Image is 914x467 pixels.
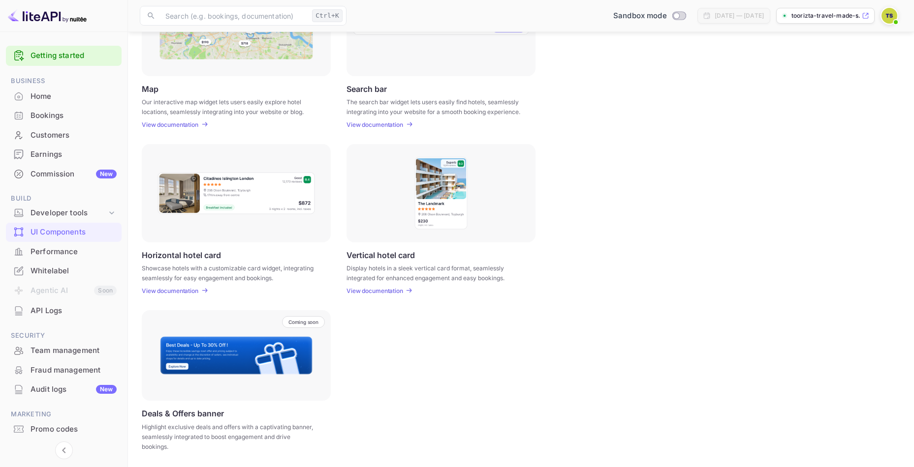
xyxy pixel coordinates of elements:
[159,336,313,375] img: Banner Frame
[6,301,122,320] a: API Logs
[31,265,117,277] div: Whitelabel
[31,424,117,435] div: Promo codes
[142,422,318,452] p: Highlight exclusive deals and offers with a captivating banner, seamlessly integrated to boost en...
[142,250,221,260] p: Horizontal hotel card
[6,262,122,281] div: Whitelabel
[6,242,122,261] a: Performance
[31,345,117,356] div: Team management
[157,172,315,215] img: Horizontal hotel card Frame
[6,223,122,242] div: UI Components
[288,319,318,325] p: Coming soon
[31,110,117,121] div: Bookings
[6,242,122,262] div: Performance
[6,46,122,66] div: Getting started
[31,149,117,160] div: Earnings
[142,263,318,281] p: Showcase hotels with a customizable card widget, integrating seamlessly for easy engagement and b...
[6,193,122,204] span: Build
[142,97,318,115] p: Our interactive map widget lets users easily explore hotel locations, seamlessly integrating into...
[6,126,122,145] div: Customers
[414,156,468,230] img: Vertical hotel card Frame
[6,380,122,399] div: Audit logsNew
[6,76,122,87] span: Business
[6,330,122,341] span: Security
[142,409,224,418] p: Deals & Offers banner
[31,169,117,180] div: Commission
[31,207,107,219] div: Developer tools
[347,97,523,115] p: The search bar widget lets users easily find hotels, seamlessly integrating into your website for...
[347,287,403,294] p: View documentation
[159,6,308,26] input: Search (e.g. bookings, documentation)
[142,121,198,128] p: View documentation
[6,409,122,420] span: Marketing
[6,341,122,360] div: Team management
[31,91,117,102] div: Home
[6,420,122,439] div: Promo codes
[347,121,403,128] p: View documentation
[6,145,122,163] a: Earnings
[142,121,201,128] a: View documentation
[613,10,667,22] span: Sandbox mode
[347,263,523,281] p: Display hotels in a sleek vertical card format, seamlessly integrated for enhanced engagement and...
[31,50,117,61] a: Getting started
[6,420,122,438] a: Promo codes
[347,287,406,294] a: View documentation
[142,84,158,93] p: Map
[96,170,117,178] div: New
[8,8,87,24] img: LiteAPI logo
[6,204,122,222] div: Developer tools
[6,301,122,321] div: API Logs
[312,9,343,22] div: Ctrl+K
[31,384,117,395] div: Audit logs
[142,287,201,294] a: View documentation
[55,441,73,459] button: Collapse navigation
[6,341,122,359] a: Team management
[6,262,122,280] a: Whitelabel
[6,223,122,241] a: UI Components
[31,365,117,376] div: Fraud management
[6,87,122,106] div: Home
[6,87,122,105] a: Home
[96,385,117,394] div: New
[609,10,690,22] div: Switch to Production mode
[347,250,415,260] p: Vertical hotel card
[31,130,117,141] div: Customers
[6,361,122,379] a: Fraud management
[31,246,117,258] div: Performance
[6,165,122,183] a: CommissionNew
[715,11,764,20] div: [DATE] — [DATE]
[6,165,122,184] div: CommissionNew
[6,145,122,164] div: Earnings
[791,11,860,20] p: toorizta-travel-made-s...
[6,361,122,380] div: Fraud management
[142,287,198,294] p: View documentation
[6,106,122,125] div: Bookings
[882,8,897,24] img: Toorizta Travel Made Simple
[6,126,122,144] a: Customers
[347,84,387,93] p: Search bar
[6,380,122,398] a: Audit logsNew
[347,121,406,128] a: View documentation
[6,106,122,124] a: Bookings
[31,227,117,238] div: UI Components
[31,305,117,317] div: API Logs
